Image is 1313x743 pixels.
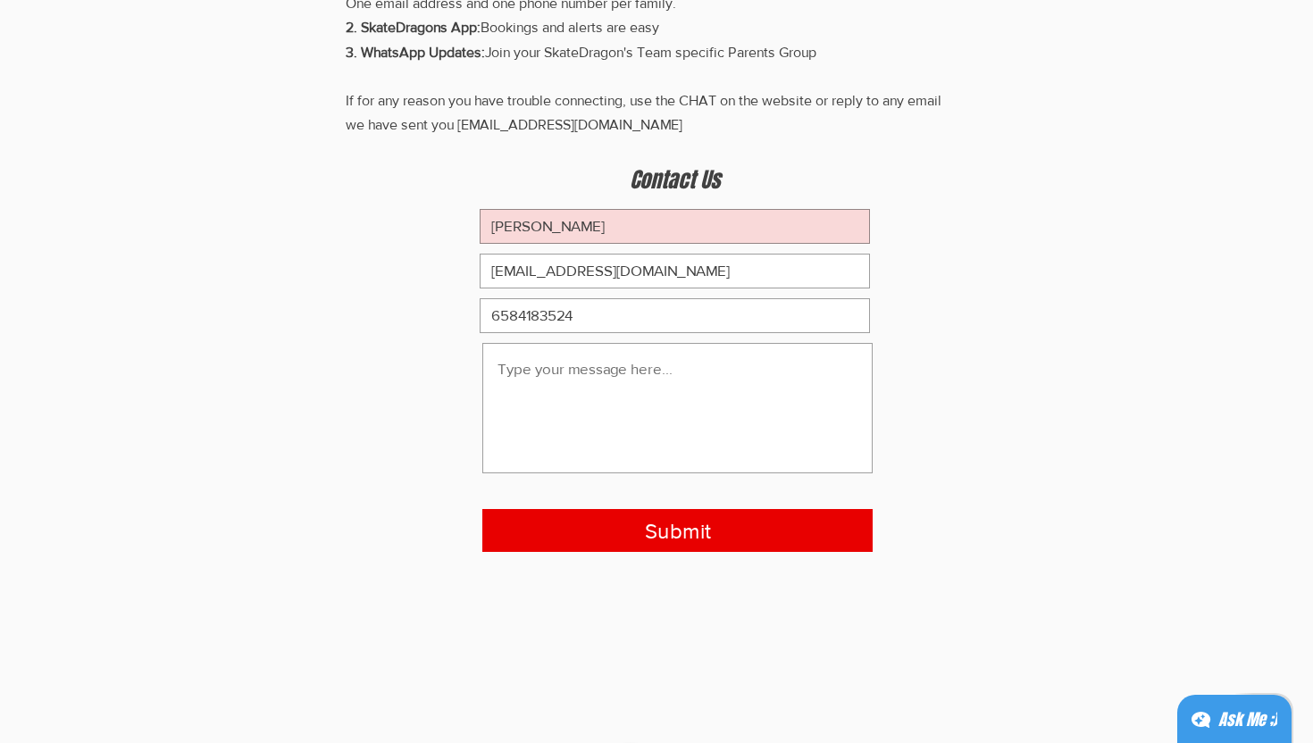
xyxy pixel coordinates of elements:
input: Phone [480,298,870,333]
button: Submit [482,509,873,552]
input: Email [480,254,870,288]
input: Name [480,209,870,244]
span: 3. WhatsApp Updates: [346,45,485,60]
span: 2. SkateDragons App: [346,20,481,35]
span: Submit [645,516,711,547]
div: Ask Me ;) [1218,707,1277,732]
span: Contact Us [630,164,720,196]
